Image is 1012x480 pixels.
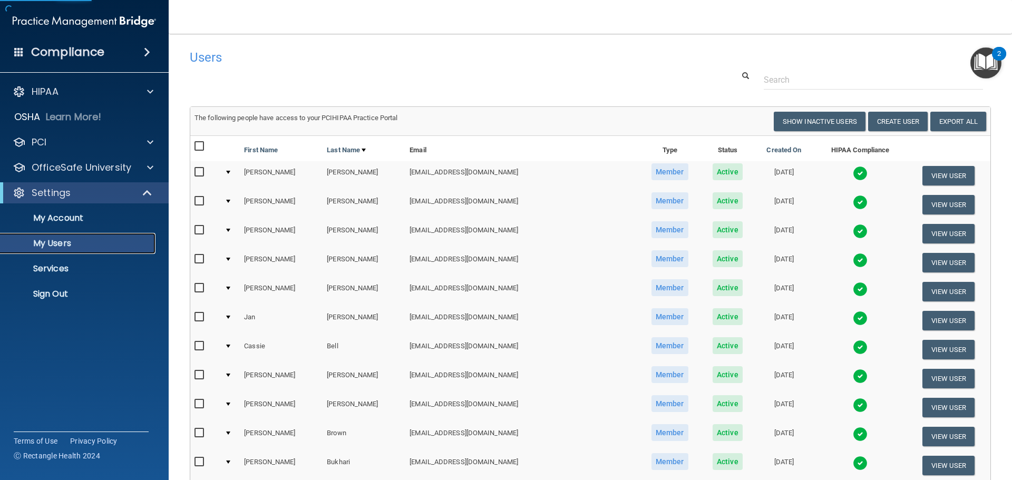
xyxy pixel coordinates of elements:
[754,393,814,422] td: [DATE]
[754,451,814,480] td: [DATE]
[32,187,71,199] p: Settings
[323,393,405,422] td: [PERSON_NAME]
[14,436,57,446] a: Terms of Use
[190,51,650,64] h4: Users
[651,192,688,209] span: Member
[922,340,975,359] button: View User
[327,144,366,156] a: Last Name
[853,456,868,471] img: tick.e7d51cea.svg
[754,422,814,451] td: [DATE]
[405,364,638,393] td: [EMAIL_ADDRESS][DOMAIN_NAME]
[651,250,688,267] span: Member
[13,187,153,199] a: Settings
[240,335,323,364] td: Cassie
[922,398,975,417] button: View User
[922,166,975,185] button: View User
[323,161,405,190] td: [PERSON_NAME]
[754,364,814,393] td: [DATE]
[930,112,986,131] a: Export All
[651,279,688,296] span: Member
[405,161,638,190] td: [EMAIL_ADDRESS][DOMAIN_NAME]
[194,114,398,122] span: The following people have access to your PCIHIPAA Practice Portal
[651,424,688,441] span: Member
[853,282,868,297] img: tick.e7d51cea.svg
[32,161,131,174] p: OfficeSafe University
[922,195,975,214] button: View User
[651,308,688,325] span: Member
[713,453,743,470] span: Active
[405,451,638,480] td: [EMAIL_ADDRESS][DOMAIN_NAME]
[651,163,688,180] span: Member
[754,306,814,335] td: [DATE]
[240,451,323,480] td: [PERSON_NAME]
[754,190,814,219] td: [DATE]
[240,190,323,219] td: [PERSON_NAME]
[14,111,41,123] p: OSHA
[754,277,814,306] td: [DATE]
[651,453,688,470] span: Member
[651,366,688,383] span: Member
[32,136,46,149] p: PCI
[713,395,743,412] span: Active
[244,144,278,156] a: First Name
[651,221,688,238] span: Member
[323,219,405,248] td: [PERSON_NAME]
[7,263,151,274] p: Services
[405,422,638,451] td: [EMAIL_ADDRESS][DOMAIN_NAME]
[853,427,868,442] img: tick.e7d51cea.svg
[32,85,59,98] p: HIPAA
[240,393,323,422] td: [PERSON_NAME]
[764,70,983,90] input: Search
[240,306,323,335] td: Jan
[713,163,743,180] span: Active
[922,282,975,301] button: View User
[323,248,405,277] td: [PERSON_NAME]
[405,277,638,306] td: [EMAIL_ADDRESS][DOMAIN_NAME]
[922,456,975,475] button: View User
[713,279,743,296] span: Active
[713,337,743,354] span: Active
[405,393,638,422] td: [EMAIL_ADDRESS][DOMAIN_NAME]
[240,277,323,306] td: [PERSON_NAME]
[240,422,323,451] td: [PERSON_NAME]
[7,238,151,249] p: My Users
[405,306,638,335] td: [EMAIL_ADDRESS][DOMAIN_NAME]
[754,248,814,277] td: [DATE]
[651,337,688,354] span: Member
[240,248,323,277] td: [PERSON_NAME]
[405,335,638,364] td: [EMAIL_ADDRESS][DOMAIN_NAME]
[922,253,975,272] button: View User
[240,364,323,393] td: [PERSON_NAME]
[14,450,100,461] span: Ⓒ Rectangle Health 2024
[240,219,323,248] td: [PERSON_NAME]
[323,190,405,219] td: [PERSON_NAME]
[405,190,638,219] td: [EMAIL_ADDRESS][DOMAIN_NAME]
[405,248,638,277] td: [EMAIL_ADDRESS][DOMAIN_NAME]
[766,144,801,156] a: Created On
[405,136,638,161] th: Email
[7,213,151,223] p: My Account
[922,224,975,243] button: View User
[13,11,156,32] img: PMB logo
[853,195,868,210] img: tick.e7d51cea.svg
[713,250,743,267] span: Active
[853,340,868,355] img: tick.e7d51cea.svg
[13,161,153,174] a: OfficeSafe University
[323,422,405,451] td: Brown
[651,395,688,412] span: Member
[323,335,405,364] td: Bell
[922,427,975,446] button: View User
[853,369,868,384] img: tick.e7d51cea.svg
[701,136,754,161] th: Status
[70,436,118,446] a: Privacy Policy
[922,369,975,388] button: View User
[323,277,405,306] td: [PERSON_NAME]
[638,136,701,161] th: Type
[46,111,102,123] p: Learn More!
[31,45,104,60] h4: Compliance
[13,85,153,98] a: HIPAA
[754,161,814,190] td: [DATE]
[853,311,868,326] img: tick.e7d51cea.svg
[405,219,638,248] td: [EMAIL_ADDRESS][DOMAIN_NAME]
[774,112,865,131] button: Show Inactive Users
